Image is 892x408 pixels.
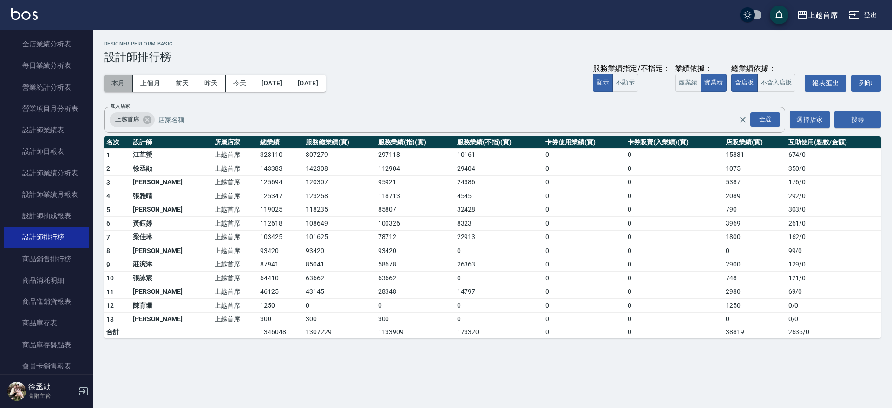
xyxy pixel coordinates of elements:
button: 搜尋 [834,111,881,128]
td: 87941 [258,258,303,272]
td: 合計 [104,326,131,338]
td: 112618 [258,217,303,231]
img: Person [7,382,26,401]
td: 0 [455,244,544,258]
button: 不含入店販 [757,74,796,92]
td: 123258 [303,189,375,203]
td: [PERSON_NAME] [131,312,212,326]
p: 高階主管 [28,392,76,400]
td: 2900 [723,258,786,272]
td: 125694 [258,175,303,189]
span: 1 [106,151,110,159]
span: 上越首席 [110,115,145,124]
a: 設計師業績分析表 [4,162,89,184]
td: 93420 [376,244,455,258]
td: 307279 [303,148,375,162]
td: 24386 [455,175,544,189]
td: 93420 [303,244,375,258]
td: 徐丞勛 [131,162,212,176]
td: 5387 [723,175,786,189]
td: 64410 [258,272,303,285]
td: 350 / 0 [786,162,881,176]
button: 本月 [104,75,133,92]
td: 125347 [258,189,303,203]
td: 121 / 0 [786,272,881,285]
td: 108649 [303,217,375,231]
td: 上越首席 [212,189,258,203]
button: 實業績 [701,74,727,92]
td: 0 [543,272,625,285]
img: Logo [11,8,38,20]
td: 790 [723,203,786,217]
button: 顯示 [593,74,613,92]
td: 張詠宸 [131,272,212,285]
td: 8323 [455,217,544,231]
td: 38819 [723,326,786,338]
span: 2 [106,165,110,172]
a: 設計師業績月報表 [4,184,89,205]
td: 1250 [723,299,786,313]
td: 0 / 0 [786,299,881,313]
th: 卡券使用業績(實) [543,136,625,149]
td: 0 [625,217,724,231]
td: 1250 [258,299,303,313]
td: 1075 [723,162,786,176]
td: 上越首席 [212,203,258,217]
a: 商品庫存表 [4,312,89,334]
td: 0 [543,326,625,338]
td: 103425 [258,230,303,244]
a: 設計師日報表 [4,141,89,162]
td: 0 [543,285,625,299]
td: 323110 [258,148,303,162]
td: 0 [543,299,625,313]
td: 85807 [376,203,455,217]
td: 297118 [376,148,455,162]
td: 748 [723,272,786,285]
td: 93420 [258,244,303,258]
button: save [770,6,788,24]
td: 2089 [723,189,786,203]
td: 14797 [455,285,544,299]
td: 4545 [455,189,544,203]
span: 8 [106,247,110,254]
div: 全選 [750,112,780,127]
a: 設計師排行榜 [4,227,89,248]
td: 173320 [455,326,544,338]
div: 總業績依據： [731,64,800,74]
td: 上越首席 [212,148,258,162]
td: 0 [625,162,724,176]
th: 卡券販賣(入業績)(實) [625,136,724,149]
td: 上越首席 [212,217,258,231]
th: 服務業績(指)(實) [376,136,455,149]
td: 上越首席 [212,312,258,326]
td: 0 [543,175,625,189]
td: 99 / 0 [786,244,881,258]
td: 300 [376,312,455,326]
button: 列印 [851,75,881,92]
td: 95921 [376,175,455,189]
td: 261 / 0 [786,217,881,231]
span: 6 [106,220,110,227]
td: 2636 / 0 [786,326,881,338]
td: 162 / 0 [786,230,881,244]
div: 上越首席 [110,112,155,127]
td: 674 / 0 [786,148,881,162]
td: 112904 [376,162,455,176]
button: 上越首席 [793,6,841,25]
td: 28348 [376,285,455,299]
span: 7 [106,233,110,241]
td: 63662 [376,272,455,285]
th: 服務業績(不指)(實) [455,136,544,149]
td: 上越首席 [212,230,258,244]
td: 0 [543,162,625,176]
td: 0 [543,203,625,217]
td: 0 [625,272,724,285]
td: 0 [543,217,625,231]
span: 3 [106,179,110,186]
td: 0 [723,244,786,258]
span: 13 [106,316,114,323]
div: 業績依據： [675,64,727,74]
a: 商品進銷貨報表 [4,291,89,312]
td: 0 [625,312,724,326]
button: Clear [736,113,749,126]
